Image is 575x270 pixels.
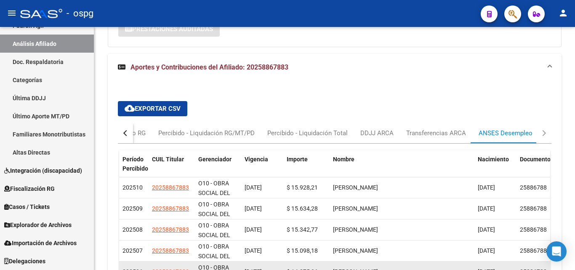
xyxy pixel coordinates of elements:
span: Casos / Tickets [4,202,50,211]
span: O10 - OBRA SOCIAL DEL PERSONAL GRAFICO [198,180,230,215]
span: [DATE] [245,247,262,254]
span: 25886788 [520,205,547,212]
span: 25886788 [520,247,547,254]
mat-expansion-panel-header: Aportes y Contribuciones del Afiliado: 20258867883 [108,54,562,81]
span: - ospg [67,4,93,23]
datatable-header-cell: Gerenciador [195,150,241,178]
span: [DATE] [245,226,262,233]
div: Transferencias ARCA [406,128,466,138]
span: Exportar CSV [125,105,181,112]
span: 202510 [122,184,143,191]
datatable-header-cell: Nacimiento [474,150,516,178]
span: Vigencia [245,156,268,163]
span: Importación de Archivos [4,238,77,248]
div: Open Intercom Messenger [546,241,567,262]
span: [DATE] [478,247,495,254]
span: Nombre [333,156,354,163]
div: DDJJ ARCA [360,128,394,138]
div: ANSES Desempleo [479,128,532,138]
datatable-header-cell: Período Percibido [119,150,149,178]
span: Delegaciones [4,257,45,266]
span: CUIL Titular [152,156,184,163]
span: 20258867883 [152,247,189,254]
span: [DATE] [478,226,495,233]
span: Documento [520,156,551,163]
span: [DATE] [245,205,262,212]
span: 202507 [122,247,143,254]
span: Fiscalización RG [4,184,55,193]
span: 202509 [122,205,143,212]
span: Prestaciones Auditadas [132,25,213,33]
span: [DATE] [245,184,262,191]
span: [DATE] [478,184,495,191]
span: Aportes y Contribuciones del Afiliado: 20258867883 [130,63,288,71]
span: Nacimiento [478,156,509,163]
span: Gerenciador [198,156,232,163]
span: 20258867883 [152,226,189,233]
span: 20258867883 [152,184,189,191]
span: $ 15.928,21 [287,184,318,191]
span: [PERSON_NAME] [333,205,378,212]
span: [PERSON_NAME] [333,226,378,233]
span: 202508 [122,226,143,233]
span: Explorador de Archivos [4,220,72,230]
span: Período Percibido [122,156,148,172]
span: Integración (discapacidad) [4,166,82,175]
mat-icon: cloud_download [125,103,135,113]
span: O10 - OBRA SOCIAL DEL PERSONAL GRAFICO [198,201,230,236]
datatable-header-cell: Vigencia [241,150,283,178]
span: [DATE] [478,205,495,212]
span: [PERSON_NAME] [333,184,378,191]
button: Exportar CSV [118,101,187,116]
span: Importe [287,156,308,163]
span: $ 15.634,28 [287,205,318,212]
span: 20258867883 [152,205,189,212]
span: $ 15.342,77 [287,226,318,233]
span: [PERSON_NAME] [333,247,378,254]
span: $ 15.098,18 [287,247,318,254]
span: 25886788 [520,226,547,233]
div: Percibido - Liquidación Total [267,128,348,138]
datatable-header-cell: CUIL Titular [149,150,195,178]
mat-icon: menu [7,8,17,18]
span: 25886788 [520,184,547,191]
button: Prestaciones Auditadas [118,21,220,37]
div: Percibido - Liquidación RG/MT/PD [158,128,255,138]
datatable-header-cell: Documento [516,150,550,178]
datatable-header-cell: Importe [283,150,330,178]
mat-icon: person [558,8,568,18]
datatable-header-cell: Nombre [330,150,474,178]
span: O10 - OBRA SOCIAL DEL PERSONAL GRAFICO [198,222,230,257]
